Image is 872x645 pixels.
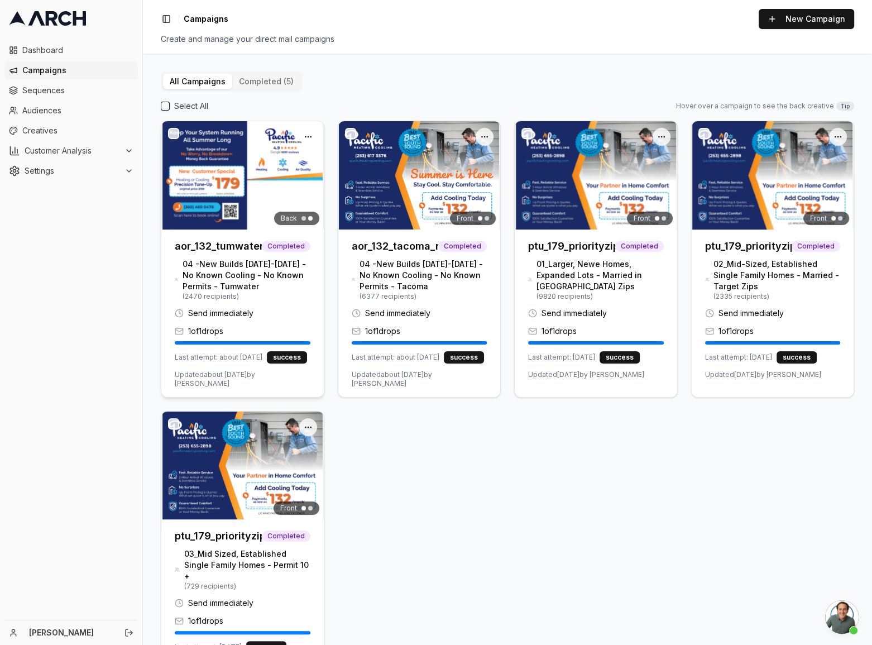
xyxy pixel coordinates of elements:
span: 04 -New Builds [DATE]-[DATE] - No Known Cooling - No Known Permits - Tumwater [183,259,310,292]
span: 03_Mid Sized, Established Single Family Homes - Permit 10 + [184,548,310,582]
span: Audiences [22,105,133,116]
span: Updated about [DATE] by [PERSON_NAME] [352,370,487,388]
span: Last attempt: [DATE] [705,353,772,362]
button: Settings [4,162,138,180]
span: 1 of 1 drops [542,326,577,337]
div: success [444,351,484,364]
span: Completed [615,241,664,252]
span: Last attempt: about [DATE] [175,353,262,362]
span: ( 2470 recipients) [183,292,310,301]
img: Back creative for aor_132_tumwater_newbuilds_noac_drop1 [161,121,324,230]
span: Campaigns [22,65,133,76]
span: Send immediately [365,308,430,319]
h3: ptu_179_priorityzips_tacoma_drop1_june2025_03 [175,528,262,544]
span: Updated [DATE] by [PERSON_NAME] [528,370,644,379]
div: Create and manage your direct mail campaigns [161,34,854,45]
h3: ptu_179_priorityzips_tacoma_drop1_june2025_02 [705,238,792,254]
button: All Campaigns [163,74,232,89]
span: Creatives [22,125,133,136]
span: Send immediately [188,308,253,319]
span: Send immediately [718,308,784,319]
nav: breadcrumb [184,13,228,25]
a: [PERSON_NAME] [29,627,112,638]
span: 02_Mid-Sized, Established Single Family Homes - Married - Target Zips [713,259,840,292]
label: Select All [174,101,208,112]
span: Completed [262,531,310,542]
a: Creatives [4,122,138,140]
span: Front [457,214,473,223]
span: Completed [438,241,487,252]
span: Last attempt: [DATE] [528,353,595,362]
img: Front creative for ptu_179_priorityzips_tacoma_drop1_june2025_01 [515,121,677,230]
span: Dashboard [22,45,133,56]
div: success [600,351,640,364]
span: Tip [836,102,854,111]
span: Updated about [DATE] by [PERSON_NAME] [175,370,310,388]
span: ( 6377 recipients) [360,292,487,301]
span: 1 of 1 drops [188,615,223,627]
span: Completed [792,241,840,252]
span: Front [810,214,827,223]
span: Send immediately [542,308,607,319]
h3: aor_132_tumwater_newbuilds_noac_drop1 [175,238,262,254]
span: Updated [DATE] by [PERSON_NAME] [705,370,821,379]
div: success [267,351,307,364]
span: 1 of 1 drops [718,326,754,337]
span: Campaigns [184,13,228,25]
span: ( 9820 recipients) [536,292,664,301]
span: Settings [25,165,120,176]
img: Front creative for aor_132_tacoma_newbuilds_noac_drop1 [338,121,501,230]
a: Campaigns [4,61,138,79]
button: Log out [121,625,137,641]
div: success [777,351,817,364]
button: completed (5) [232,74,300,89]
span: Sequences [22,85,133,96]
span: Customer Analysis [25,145,120,156]
h3: aor_132_tacoma_newbuilds_noac_drop1 [352,238,439,254]
button: New Campaign [759,9,854,29]
span: Back [281,214,297,223]
span: 04 -New Builds [DATE]-[DATE] - No Known Cooling - No Known Permits - Tacoma [360,259,487,292]
span: Hover over a campaign to see the back creative [676,102,834,111]
a: Open chat [825,600,859,634]
a: Sequences [4,82,138,99]
img: Front creative for ptu_179_priorityzips_tacoma_drop1_june2025_02 [692,121,854,230]
span: Front [634,214,650,223]
span: ( 2335 recipients) [713,292,840,301]
span: Front [280,504,297,513]
span: 1 of 1 drops [188,326,223,337]
a: Dashboard [4,41,138,59]
span: Last attempt: about [DATE] [352,353,439,362]
a: Audiences [4,102,138,120]
button: Customer Analysis [4,142,138,160]
span: 1 of 1 drops [365,326,400,337]
span: 01_Larger, Newe Homes, Expanded Lots - Married in [GEOGRAPHIC_DATA] Zips [536,259,664,292]
img: Front creative for ptu_179_priorityzips_tacoma_drop1_june2025_03 [161,412,324,520]
span: Completed [262,241,310,252]
span: Send immediately [188,598,253,609]
span: ( 729 recipients) [184,582,310,591]
h3: ptu_179_priorityzips_tacoma_drop1_june2025_01 [528,238,615,254]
